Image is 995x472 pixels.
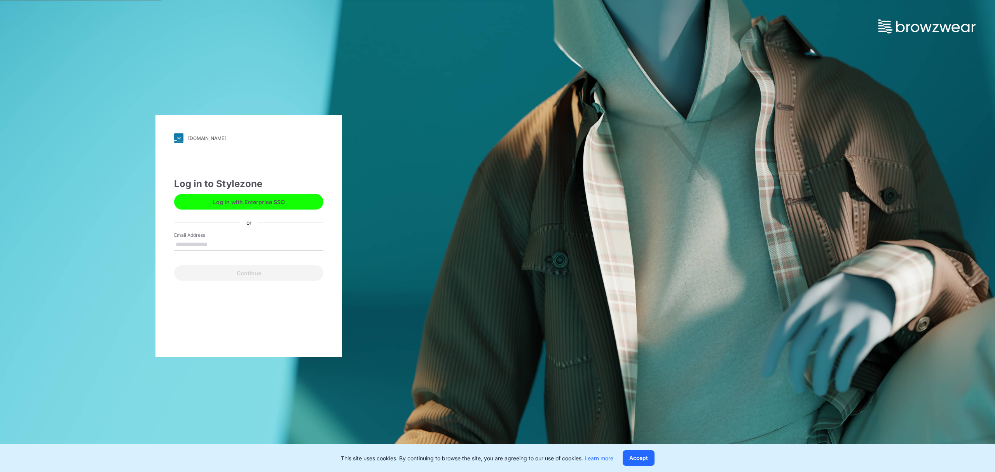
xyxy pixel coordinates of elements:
[174,194,323,210] button: Log in with Enterprise SSO
[174,133,323,143] a: [DOMAIN_NAME]
[174,133,183,143] img: svg+xml;base64,PHN2ZyB3aWR0aD0iMjgiIGhlaWdodD0iMjgiIHZpZXdCb3g9IjAgMCAyOCAyOCIgZmlsbD0ibm9uZSIgeG...
[174,177,323,191] div: Log in to Stylezone
[174,232,229,239] label: Email Address
[341,454,613,462] p: This site uses cookies. By continuing to browse the site, you are agreeing to our use of cookies.
[878,19,976,33] img: browzwear-logo.73288ffb.svg
[623,450,655,466] button: Accept
[585,455,613,462] a: Learn more
[240,218,258,226] div: or
[188,135,226,141] div: [DOMAIN_NAME]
